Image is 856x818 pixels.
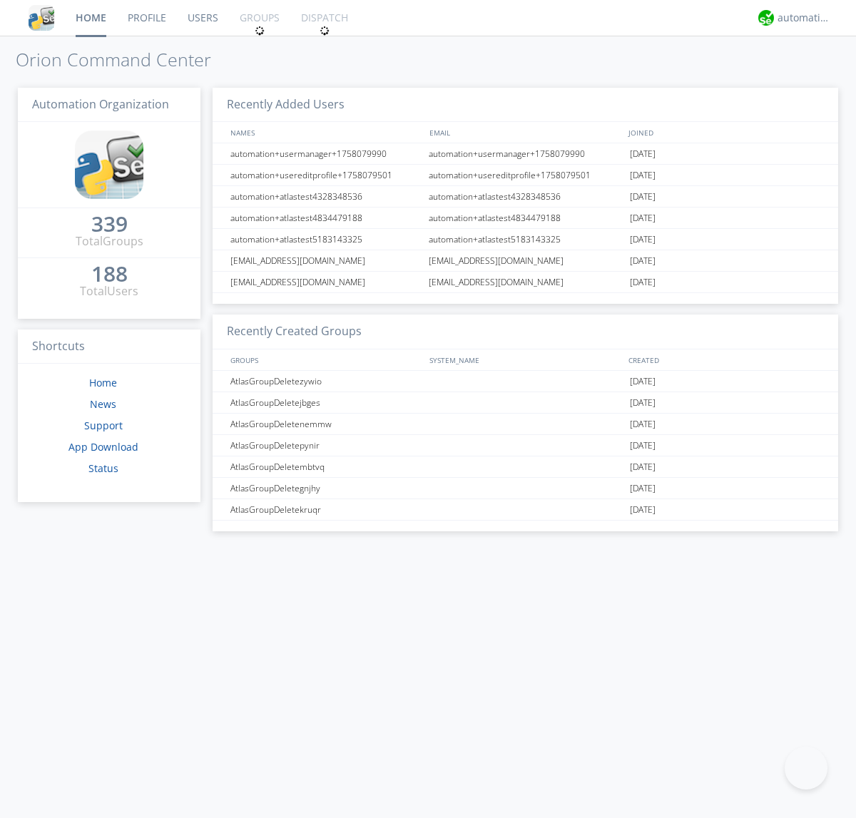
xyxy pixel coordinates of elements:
div: AtlasGroupDeletenemmw [227,414,424,434]
div: NAMES [227,122,422,143]
a: AtlasGroupDeletezywio[DATE] [213,371,838,392]
span: [DATE] [630,392,656,414]
div: [EMAIL_ADDRESS][DOMAIN_NAME] [425,272,626,292]
a: AtlasGroupDeletekruqr[DATE] [213,499,838,521]
div: AtlasGroupDeletezywio [227,371,424,392]
div: automation+atlastest4328348536 [227,186,424,207]
div: Total Groups [76,233,143,250]
a: automation+atlastest4834479188automation+atlastest4834479188[DATE] [213,208,838,229]
div: GROUPS [227,349,422,370]
div: automation+usereditprofile+1758079501 [425,165,626,185]
a: 339 [91,217,128,233]
span: [DATE] [630,456,656,478]
div: AtlasGroupDeletepynir [227,435,424,456]
div: AtlasGroupDeletembtvq [227,456,424,477]
div: JOINED [625,122,825,143]
div: automation+usermanager+1758079990 [227,143,424,164]
div: automation+usermanager+1758079990 [425,143,626,164]
span: [DATE] [630,478,656,499]
div: SYSTEM_NAME [426,349,625,370]
span: [DATE] [630,499,656,521]
div: [EMAIL_ADDRESS][DOMAIN_NAME] [227,250,424,271]
img: d2d01cd9b4174d08988066c6d424eccd [758,10,774,26]
div: automation+usereditprofile+1758079501 [227,165,424,185]
span: Automation Organization [32,96,169,112]
a: News [90,397,116,411]
a: automation+atlastest5183143325automation+atlastest5183143325[DATE] [213,229,838,250]
img: cddb5a64eb264b2086981ab96f4c1ba7 [29,5,54,31]
div: [EMAIL_ADDRESS][DOMAIN_NAME] [227,272,424,292]
h3: Shortcuts [18,329,200,364]
span: [DATE] [630,186,656,208]
span: [DATE] [630,371,656,392]
a: AtlasGroupDeletegnjhy[DATE] [213,478,838,499]
span: [DATE] [630,435,656,456]
a: [EMAIL_ADDRESS][DOMAIN_NAME][EMAIL_ADDRESS][DOMAIN_NAME][DATE] [213,250,838,272]
img: cddb5a64eb264b2086981ab96f4c1ba7 [75,131,143,199]
span: [DATE] [630,250,656,272]
img: spin.svg [255,26,265,36]
h3: Recently Created Groups [213,315,838,349]
a: AtlasGroupDeletenemmw[DATE] [213,414,838,435]
div: AtlasGroupDeletekruqr [227,499,424,520]
div: automation+atlastest4328348536 [425,186,626,207]
div: AtlasGroupDeletegnjhy [227,478,424,499]
div: automation+atlastest4834479188 [425,208,626,228]
a: AtlasGroupDeletejbges[DATE] [213,392,838,414]
iframe: Toggle Customer Support [785,747,827,789]
div: automation+atlastest5183143325 [227,229,424,250]
span: [DATE] [630,143,656,165]
span: [DATE] [630,414,656,435]
a: automation+atlastest4328348536automation+atlastest4328348536[DATE] [213,186,838,208]
div: EMAIL [426,122,625,143]
a: [EMAIL_ADDRESS][DOMAIN_NAME][EMAIL_ADDRESS][DOMAIN_NAME][DATE] [213,272,838,293]
a: Home [89,376,117,389]
a: AtlasGroupDeletembtvq[DATE] [213,456,838,478]
a: App Download [68,440,138,454]
span: [DATE] [630,165,656,186]
img: spin.svg [320,26,330,36]
div: 339 [91,217,128,231]
div: automation+atlas [778,11,831,25]
span: [DATE] [630,272,656,293]
a: automation+usereditprofile+1758079501automation+usereditprofile+1758079501[DATE] [213,165,838,186]
a: automation+usermanager+1758079990automation+usermanager+1758079990[DATE] [213,143,838,165]
a: Support [84,419,123,432]
span: [DATE] [630,229,656,250]
div: 188 [91,267,128,281]
div: [EMAIL_ADDRESS][DOMAIN_NAME] [425,250,626,271]
div: automation+atlastest5183143325 [425,229,626,250]
a: AtlasGroupDeletepynir[DATE] [213,435,838,456]
div: AtlasGroupDeletejbges [227,392,424,413]
span: [DATE] [630,208,656,229]
h3: Recently Added Users [213,88,838,123]
div: CREATED [625,349,825,370]
div: Total Users [80,283,138,300]
a: Status [88,461,118,475]
a: 188 [91,267,128,283]
div: automation+atlastest4834479188 [227,208,424,228]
